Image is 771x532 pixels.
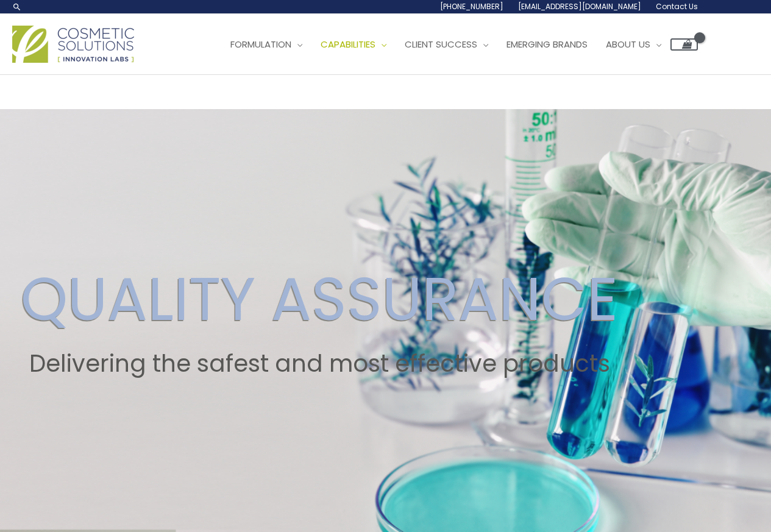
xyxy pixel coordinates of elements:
[311,26,396,63] a: Capabilities
[597,26,670,63] a: About Us
[518,1,641,12] span: [EMAIL_ADDRESS][DOMAIN_NAME]
[440,1,503,12] span: [PHONE_NUMBER]
[606,38,650,51] span: About Us
[21,350,618,378] h2: Delivering the safest and most effective products
[506,38,588,51] span: Emerging Brands
[230,38,291,51] span: Formulation
[221,26,311,63] a: Formulation
[21,263,618,335] h2: QUALITY ASSURANCE
[656,1,698,12] span: Contact Us
[670,38,698,51] a: View Shopping Cart, empty
[12,2,22,12] a: Search icon link
[321,38,375,51] span: Capabilities
[212,26,698,63] nav: Site Navigation
[12,26,134,63] img: Cosmetic Solutions Logo
[497,26,597,63] a: Emerging Brands
[405,38,477,51] span: Client Success
[396,26,497,63] a: Client Success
